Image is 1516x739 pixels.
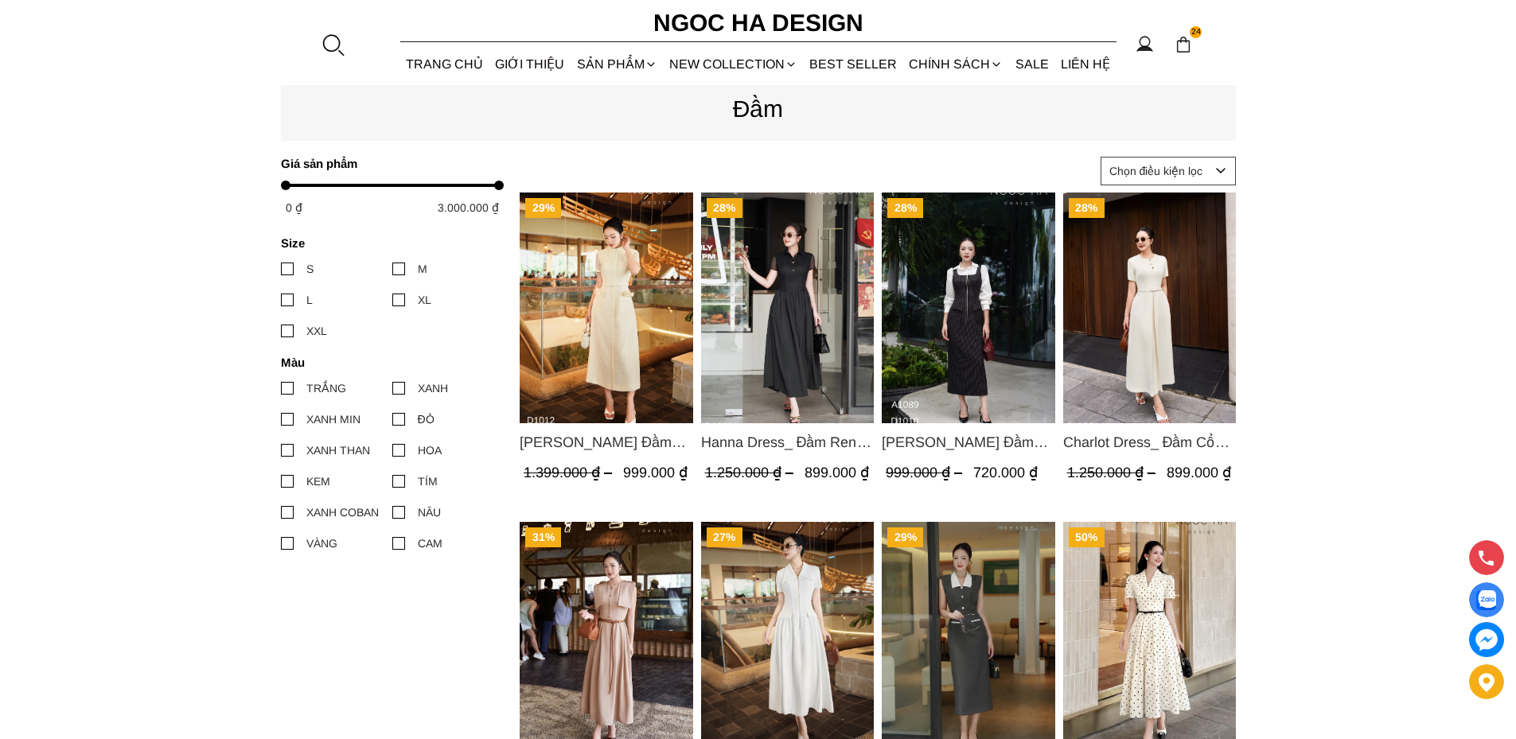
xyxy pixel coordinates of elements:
[1062,193,1236,423] a: Product image - Charlot Dress_ Đầm Cổ Tròn Xếp Ly Giữa Kèm Đai Màu Kem D1009
[306,379,346,397] div: TRẮNG
[1190,26,1202,39] span: 24
[418,291,431,309] div: XL
[281,356,493,369] h4: Màu
[306,260,314,278] div: S
[804,43,903,85] a: BEST SELLER
[704,465,797,480] span: 1.250.000 ₫
[438,201,499,214] span: 3.000.000 ₫
[418,441,442,459] div: HOA
[520,431,693,453] span: [PERSON_NAME] Đầm Ren Đính Hoa Túi Màu Kem D1012
[882,193,1055,423] a: Product image - Mary Dress_ Đầm Kẻ Sọc Sát Nách Khóa Đồng D1010
[306,504,379,521] div: XANH COBAN
[520,193,693,423] a: Product image - Catherine Dress_ Đầm Ren Đính Hoa Túi Màu Kem D1012
[306,473,330,490] div: KEM
[700,431,874,453] span: Hanna Dress_ Đầm Ren Mix Vải Thô Màu Đen D1011
[903,43,1009,85] div: Chính sách
[306,535,337,552] div: VÀNG
[306,291,313,309] div: L
[1054,43,1116,85] a: LIÊN HỆ
[418,260,427,278] div: M
[520,193,693,423] img: Catherine Dress_ Đầm Ren Đính Hoa Túi Màu Kem D1012
[1469,622,1504,657] a: messenger
[306,410,360,428] div: XANH MIN
[281,157,493,170] h4: Giá sản phẩm
[886,465,966,480] span: 999.000 ₫
[623,465,688,480] span: 999.000 ₫
[700,193,874,423] a: Product image - Hanna Dress_ Đầm Ren Mix Vải Thô Màu Đen D1011
[418,535,442,552] div: CAM
[306,441,370,459] div: XANH THAN
[804,465,868,480] span: 899.000 ₫
[1476,590,1496,610] img: Display image
[882,431,1055,453] a: Link to Mary Dress_ Đầm Kẻ Sọc Sát Nách Khóa Đồng D1010
[700,193,874,423] img: Hanna Dress_ Đầm Ren Mix Vải Thô Màu Đen D1011
[418,410,435,428] div: ĐỎ
[520,431,693,453] a: Link to Catherine Dress_ Đầm Ren Đính Hoa Túi Màu Kem D1012
[418,379,448,397] div: XANH
[663,43,803,85] a: NEW COLLECTION
[700,431,874,453] a: Link to Hanna Dress_ Đầm Ren Mix Vải Thô Màu Đen D1011
[1066,465,1159,480] span: 1.250.000 ₫
[1469,582,1504,617] a: Display image
[1009,43,1054,85] a: SALE
[1175,36,1192,53] img: img-CART-ICON-ksit0nf1
[973,465,1038,480] span: 720.000 ₫
[489,43,571,85] a: GIỚI THIỆU
[400,43,489,85] a: TRANG CHỦ
[281,236,493,250] h4: Size
[882,193,1055,423] img: Mary Dress_ Đầm Kẻ Sọc Sát Nách Khóa Đồng D1010
[882,431,1055,453] span: [PERSON_NAME] Đầm Kẻ Sọc Sát Nách Khóa Đồng D1010
[1062,431,1236,453] a: Link to Charlot Dress_ Đầm Cổ Tròn Xếp Ly Giữa Kèm Đai Màu Kem D1009
[1062,193,1236,423] img: Charlot Dress_ Đầm Cổ Tròn Xếp Ly Giữa Kèm Đai Màu Kem D1009
[306,322,327,340] div: XXL
[286,201,302,214] span: 0 ₫
[1062,431,1236,453] span: Charlot Dress_ Đầm Cổ Tròn Xếp Ly Giữa Kèm Đai Màu Kem D1009
[524,465,616,480] span: 1.399.000 ₫
[571,43,663,85] div: SẢN PHẨM
[418,473,438,490] div: TÍM
[281,90,1236,127] p: Đầm
[1166,465,1230,480] span: 899.000 ₫
[418,504,441,521] div: NÂU
[639,4,878,42] a: Ngoc Ha Design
